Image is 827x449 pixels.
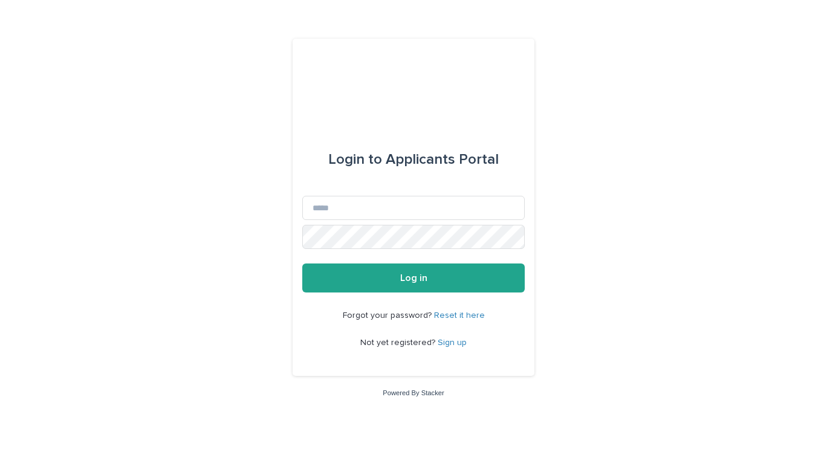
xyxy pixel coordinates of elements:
div: Applicants Portal [328,143,499,176]
a: Reset it here [434,311,485,320]
span: Forgot your password? [343,311,434,320]
img: 1xcjEmqDTcmQhduivVBy [313,68,513,104]
button: Log in [302,263,525,292]
span: Log in [400,273,427,283]
span: Not yet registered? [360,338,438,347]
a: Powered By Stacker [383,389,444,396]
a: Sign up [438,338,467,347]
span: Login to [328,152,382,167]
